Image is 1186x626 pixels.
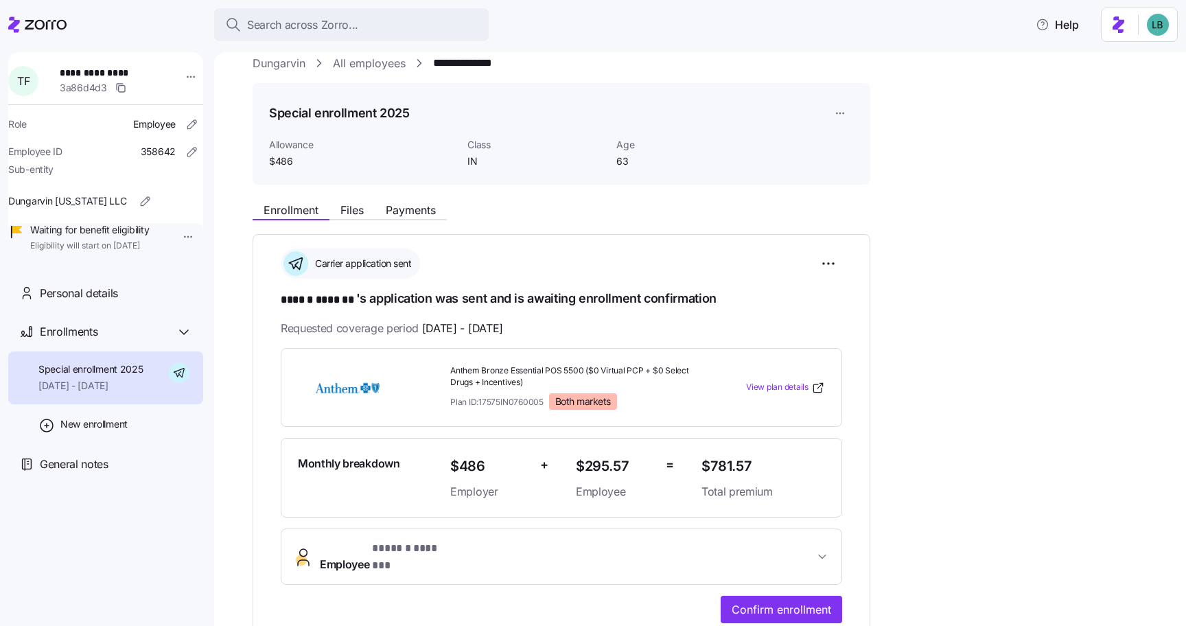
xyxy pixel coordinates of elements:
[30,223,149,237] span: Waiting for benefit eligibility
[450,396,544,408] span: Plan ID: 17575IN0760005
[133,117,176,131] span: Employee
[247,16,358,34] span: Search across Zorro...
[38,362,143,376] span: Special enrollment 2025
[269,154,456,168] span: $486
[17,76,30,86] span: T F
[40,285,118,302] span: Personal details
[264,205,318,216] span: Enrollment
[281,290,842,309] h1: 's application was sent and is awaiting enrollment confirmation
[701,483,825,500] span: Total premium
[540,455,548,475] span: +
[732,601,831,618] span: Confirm enrollment
[450,455,529,478] span: $486
[8,163,54,176] span: Sub-entity
[422,320,503,337] span: [DATE] - [DATE]
[320,540,453,573] span: Employee
[30,240,149,252] span: Eligibility will start on [DATE]
[38,379,143,393] span: [DATE] - [DATE]
[746,381,825,395] a: View plan details
[60,81,107,95] span: 3a86d4d3
[616,154,754,168] span: 63
[269,138,456,152] span: Allowance
[253,55,305,72] a: Dungarvin
[141,145,176,159] span: 358642
[40,456,108,473] span: General notes
[269,104,410,121] h1: Special enrollment 2025
[386,205,436,216] span: Payments
[555,395,611,408] span: Both markets
[666,455,674,475] span: =
[450,365,690,389] span: Anthem Bronze Essential POS 5500 ($0 Virtual PCP + $0 Select Drugs + Incentives)
[214,8,489,41] button: Search across Zorro...
[1025,11,1090,38] button: Help
[467,154,605,168] span: IN
[333,55,406,72] a: All employees
[576,483,655,500] span: Employee
[340,205,364,216] span: Files
[298,372,397,404] img: Anthem
[467,138,605,152] span: Class
[746,381,809,394] span: View plan details
[1147,14,1169,36] img: 55738f7c4ee29e912ff6c7eae6e0401b
[311,257,411,270] span: Carrier application sent
[576,455,655,478] span: $295.57
[60,417,128,431] span: New enrollment
[721,596,842,623] button: Confirm enrollment
[281,320,503,337] span: Requested coverage period
[701,455,825,478] span: $781.57
[8,145,62,159] span: Employee ID
[298,455,400,472] span: Monthly breakdown
[616,138,754,152] span: Age
[8,194,126,208] span: Dungarvin [US_STATE] LLC
[450,483,529,500] span: Employer
[8,117,27,131] span: Role
[40,323,97,340] span: Enrollments
[1036,16,1079,33] span: Help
